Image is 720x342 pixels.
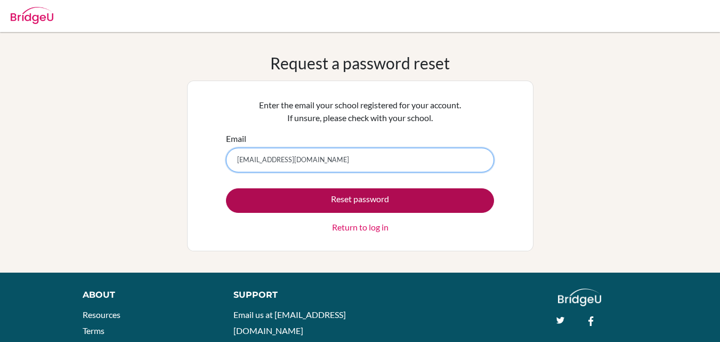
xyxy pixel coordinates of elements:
p: Enter the email your school registered for your account. If unsure, please check with your school. [226,99,494,124]
a: Resources [83,309,120,320]
h1: Request a password reset [270,53,450,73]
a: Terms [83,325,104,336]
button: Reset password [226,188,494,213]
a: Return to log in [332,221,389,234]
div: About [83,289,209,301]
img: logo_white@2x-f4f0deed5e89b7ecb1c2cc34c3e3d731f90f0f143d5ea2071677605dd97b5244.png [558,289,601,306]
img: Bridge-U [11,7,53,24]
label: Email [226,132,246,145]
a: Email us at [EMAIL_ADDRESS][DOMAIN_NAME] [233,309,346,336]
div: Support [233,289,350,301]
